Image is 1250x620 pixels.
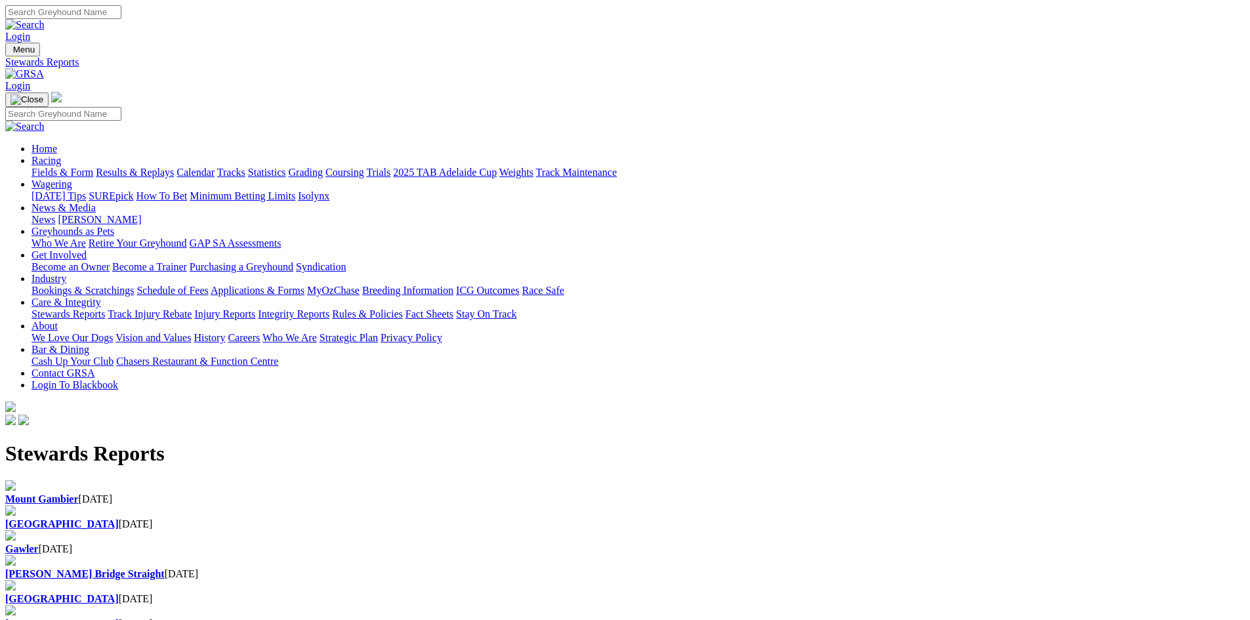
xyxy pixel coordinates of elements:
a: Who We Are [31,238,86,249]
a: Become a Trainer [112,261,187,272]
a: Wagering [31,178,72,190]
a: [GEOGRAPHIC_DATA] [5,593,119,604]
a: Fields & Form [31,167,93,178]
div: [DATE] [5,518,1245,530]
div: Bar & Dining [31,356,1245,367]
div: [DATE] [5,493,1245,505]
a: ICG Outcomes [456,285,519,296]
a: Bar & Dining [31,344,89,355]
a: Gawler [5,543,39,554]
a: We Love Our Dogs [31,332,113,343]
a: [DATE] Tips [31,190,86,201]
a: SUREpick [89,190,133,201]
a: Grading [289,167,323,178]
a: Stewards Reports [5,56,1245,68]
a: Contact GRSA [31,367,94,379]
a: Login To Blackbook [31,379,118,390]
a: Careers [228,332,260,343]
input: Search [5,5,121,19]
a: Calendar [177,167,215,178]
a: How To Bet [136,190,188,201]
div: Care & Integrity [31,308,1245,320]
a: [PERSON_NAME] Bridge Straight [5,568,165,579]
a: GAP SA Assessments [190,238,281,249]
a: Results & Replays [96,167,174,178]
a: Login [5,80,30,91]
img: logo-grsa-white.png [5,402,16,412]
a: History [194,332,225,343]
a: Strategic Plan [320,332,378,343]
div: Get Involved [31,261,1245,273]
a: Become an Owner [31,261,110,272]
img: Search [5,121,45,133]
a: Syndication [296,261,346,272]
img: Close [10,94,43,105]
div: [DATE] [5,568,1245,580]
a: Fact Sheets [406,308,453,320]
div: About [31,332,1245,344]
img: file-red.svg [5,505,16,516]
a: Breeding Information [362,285,453,296]
a: Injury Reports [194,308,255,320]
a: [PERSON_NAME] [58,214,141,225]
a: MyOzChase [307,285,360,296]
a: Track Maintenance [536,167,617,178]
a: Privacy Policy [381,332,442,343]
img: file-red.svg [5,605,16,615]
a: Cash Up Your Club [31,356,114,367]
b: [GEOGRAPHIC_DATA] [5,518,119,529]
a: Race Safe [522,285,564,296]
a: Trials [366,167,390,178]
a: Coursing [325,167,364,178]
img: logo-grsa-white.png [51,92,62,102]
a: Vision and Values [115,332,191,343]
a: Retire Your Greyhound [89,238,187,249]
h1: Stewards Reports [5,442,1245,466]
div: [DATE] [5,593,1245,605]
img: Search [5,19,45,31]
a: News & Media [31,202,96,213]
a: Chasers Restaurant & Function Centre [116,356,278,367]
a: Who We Are [262,332,317,343]
span: Menu [13,45,35,54]
a: News [31,214,55,225]
img: file-red.svg [5,555,16,566]
div: News & Media [31,214,1245,226]
a: Tracks [217,167,245,178]
a: 2025 TAB Adelaide Cup [393,167,497,178]
a: Mount Gambier [5,493,79,505]
a: Stewards Reports [31,308,105,320]
a: Login [5,31,30,42]
img: file-red.svg [5,480,16,491]
div: Greyhounds as Pets [31,238,1245,249]
div: Racing [31,167,1245,178]
a: Purchasing a Greyhound [190,261,293,272]
a: Applications & Forms [211,285,304,296]
img: file-red.svg [5,580,16,590]
a: Care & Integrity [31,297,101,308]
a: About [31,320,58,331]
a: Weights [499,167,533,178]
div: Wagering [31,190,1245,202]
div: [DATE] [5,543,1245,555]
a: Track Injury Rebate [108,308,192,320]
img: twitter.svg [18,415,29,425]
a: Statistics [248,167,286,178]
a: Schedule of Fees [136,285,208,296]
a: Rules & Policies [332,308,403,320]
a: Stay On Track [456,308,516,320]
button: Toggle navigation [5,93,49,107]
img: facebook.svg [5,415,16,425]
a: Industry [31,273,66,284]
a: Bookings & Scratchings [31,285,134,296]
a: Get Involved [31,249,87,260]
img: GRSA [5,68,44,80]
div: Industry [31,285,1245,297]
a: Home [31,143,57,154]
a: Racing [31,155,61,166]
